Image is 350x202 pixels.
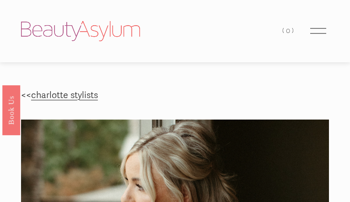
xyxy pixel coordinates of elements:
span: ( [282,27,286,35]
span: 0 [286,27,292,35]
span: ) [292,27,296,35]
a: Book Us [2,85,20,135]
img: Beauty Asylum | Bridal Hair &amp; Makeup Charlotte &amp; Atlanta [21,21,140,41]
a: charlotte stylists [31,90,98,101]
a: (0) [282,25,295,37]
p: << [21,87,329,104]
